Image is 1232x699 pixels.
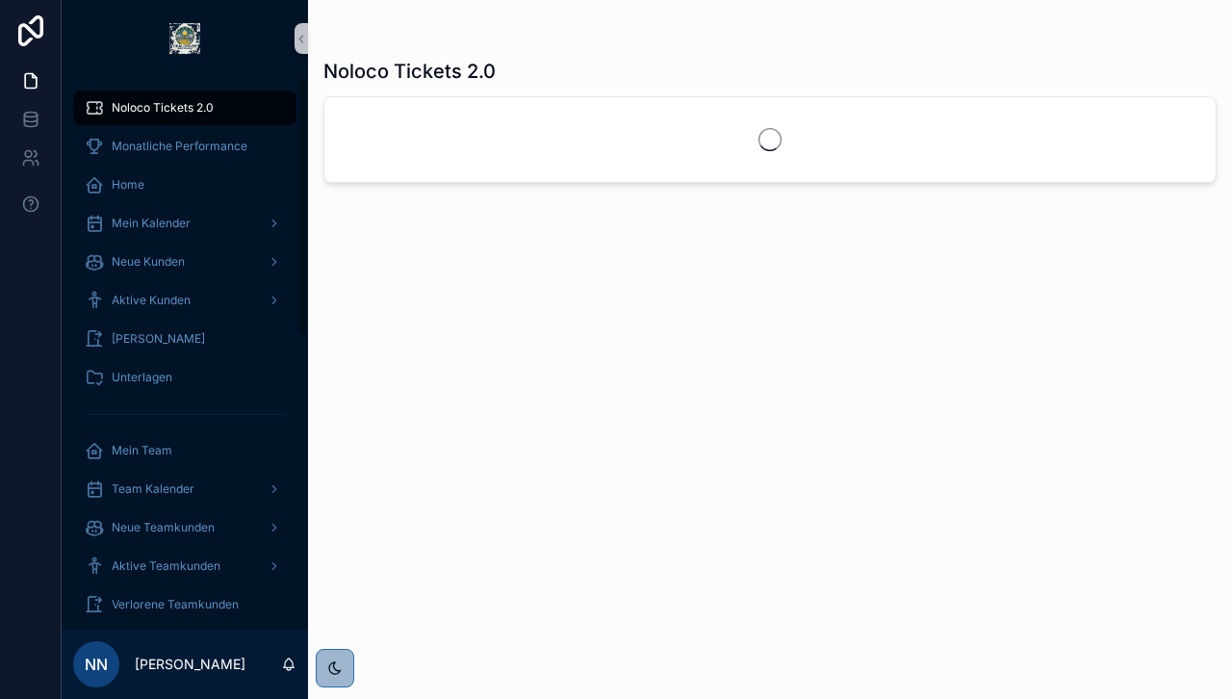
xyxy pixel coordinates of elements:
[112,443,172,458] span: Mein Team
[112,293,191,308] span: Aktive Kunden
[112,597,239,612] span: Verlorene Teamkunden
[112,481,194,497] span: Team Kalender
[85,653,108,676] span: NN
[112,100,214,116] span: Noloco Tickets 2.0
[62,77,308,630] div: scrollable content
[73,549,296,583] a: Aktive Teamkunden
[135,655,245,674] p: [PERSON_NAME]
[112,139,247,154] span: Monatliche Performance
[73,587,296,622] a: Verlorene Teamkunden
[73,206,296,241] a: Mein Kalender
[112,520,215,535] span: Neue Teamkunden
[169,23,200,54] img: App logo
[73,129,296,164] a: Monatliche Performance
[73,433,296,468] a: Mein Team
[112,216,191,231] span: Mein Kalender
[73,360,296,395] a: Unterlagen
[73,472,296,506] a: Team Kalender
[112,254,185,270] span: Neue Kunden
[73,322,296,356] a: [PERSON_NAME]
[73,168,296,202] a: Home
[112,370,172,385] span: Unterlagen
[73,510,296,545] a: Neue Teamkunden
[112,177,144,193] span: Home
[112,331,205,347] span: [PERSON_NAME]
[73,245,296,279] a: Neue Kunden
[112,558,220,574] span: Aktive Teamkunden
[73,283,296,318] a: Aktive Kunden
[73,91,296,125] a: Noloco Tickets 2.0
[323,58,496,85] h1: Noloco Tickets 2.0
